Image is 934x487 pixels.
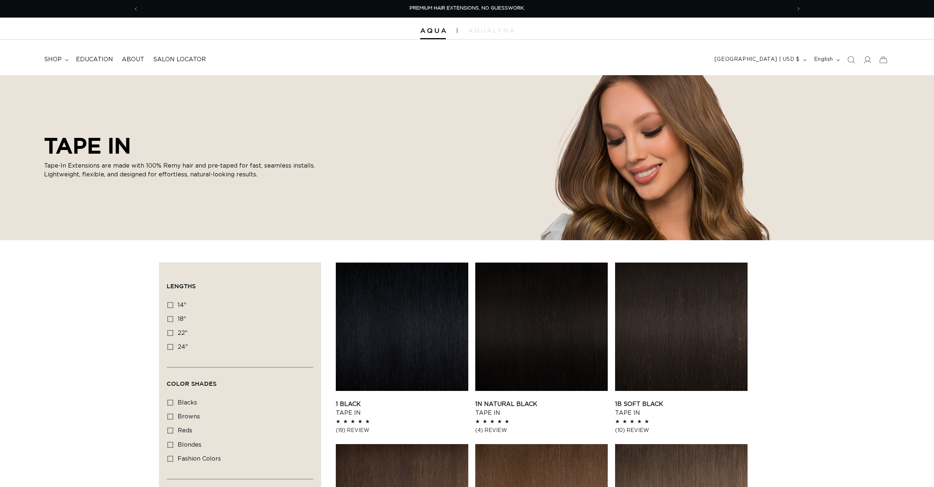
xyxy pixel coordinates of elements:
[167,367,313,394] summary: Color Shades (0 selected)
[810,53,843,67] button: English
[410,6,525,11] span: PREMIUM HAIR EXTENSIONS. NO GUESSWORK.
[40,51,72,68] summary: shop
[149,51,210,68] a: Salon Locator
[44,133,323,158] h2: TAPE IN
[178,316,186,322] span: 18"
[336,400,468,417] a: 1 Black Tape In
[178,442,201,448] span: blondes
[178,428,192,433] span: reds
[178,344,188,350] span: 24"
[178,400,197,406] span: blacks
[468,28,514,33] img: aqualyna.com
[710,53,810,67] button: [GEOGRAPHIC_DATA] | USD $
[76,56,113,63] span: Education
[178,330,188,336] span: 22"
[153,56,206,63] span: Salon Locator
[72,51,117,68] a: Education
[615,400,748,417] a: 1B Soft Black Tape In
[420,28,446,33] img: Aqua Hair Extensions
[128,2,144,16] button: Previous announcement
[44,161,323,179] p: Tape-In Extensions are made with 100% Remy hair and pre-taped for fast, seamless installs. Lightw...
[117,51,149,68] a: About
[715,56,800,63] span: [GEOGRAPHIC_DATA] | USD $
[122,56,144,63] span: About
[167,270,313,296] summary: Lengths (0 selected)
[178,414,200,420] span: browns
[167,283,196,289] span: Lengths
[178,456,221,462] span: fashion colors
[178,302,186,308] span: 14"
[791,2,807,16] button: Next announcement
[167,380,217,387] span: Color Shades
[814,56,833,63] span: English
[475,400,608,417] a: 1N Natural Black Tape In
[843,52,859,68] summary: Search
[44,56,62,63] span: shop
